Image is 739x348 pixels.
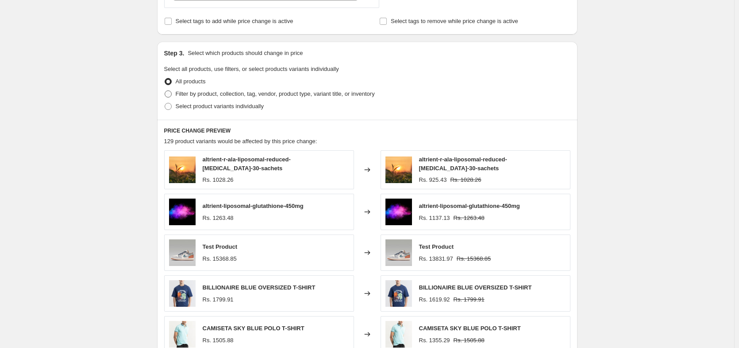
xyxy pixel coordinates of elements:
[188,49,303,58] p: Select which products should change in price
[419,254,453,263] div: Rs. 13831.97
[203,214,234,223] div: Rs. 1263.48
[203,325,304,332] span: CAMISETA SKY BLUE POLO T-SHIRT
[419,203,520,209] span: altrient-liposomal-glutathione-450mg
[164,49,185,58] h2: Step 3.
[176,18,293,24] span: Select tags to add while price change is active
[169,280,196,307] img: p-5_fe74a2ea-c4c3-4496-b08e-1225d50d3370_80x.jpg
[457,254,491,263] strike: Rs. 15368.85
[419,284,532,291] span: BILLIONAIRE BLUE OVERSIZED T-SHIRT
[164,66,339,72] span: Select all products, use filters, or select products variants individually
[419,156,507,172] span: altrient-r-ala-liposomal-reduced-[MEDICAL_DATA]-30-sachets
[391,18,518,24] span: Select tags to remove while price change is active
[164,127,570,134] h6: PRICE CHANGE PREVIEW
[169,321,196,348] img: p-2_d8165ca9-da53-4b1b-a236-84808b107900_80x.jpg
[169,199,196,225] img: download_80x.jpg
[419,336,450,345] div: Rs. 1355.29
[419,214,450,223] div: Rs. 1137.13
[454,336,485,345] strike: Rs. 1505.88
[176,90,375,97] span: Filter by product, collection, tag, vendor, product type, variant title, or inventory
[203,243,238,250] span: Test Product
[176,78,206,85] span: All products
[454,295,485,304] strike: Rs. 1799.91
[419,295,450,304] div: Rs. 1619.92
[419,325,521,332] span: CAMISETA SKY BLUE POLO T-SHIRT
[385,280,412,307] img: p-5_fe74a2ea-c4c3-4496-b08e-1225d50d3370_80x.jpg
[176,103,264,109] span: Select product variants individually
[169,239,196,266] img: p-7_ca1ccd11-f07e-4b7a-95d7-11d11d065f80_80x.jpg
[419,243,454,250] span: Test Product
[203,254,237,263] div: Rs. 15368.85
[385,199,412,225] img: download_80x.jpg
[164,138,317,145] span: 129 product variants would be affected by this price change:
[203,203,304,209] span: altrient-liposomal-glutathione-450mg
[385,156,412,183] img: istockphoto-1550071750-612x612_80x.jpg
[385,321,412,348] img: p-2_d8165ca9-da53-4b1b-a236-84808b107900_80x.jpg
[203,336,234,345] div: Rs. 1505.88
[450,176,481,184] strike: Rs. 1028.26
[169,156,196,183] img: istockphoto-1550071750-612x612_80x.jpg
[419,176,447,184] div: Rs. 925.43
[203,295,234,304] div: Rs. 1799.91
[454,214,485,223] strike: Rs. 1263.48
[203,284,316,291] span: BILLIONAIRE BLUE OVERSIZED T-SHIRT
[385,239,412,266] img: p-7_ca1ccd11-f07e-4b7a-95d7-11d11d065f80_80x.jpg
[203,156,291,172] span: altrient-r-ala-liposomal-reduced-[MEDICAL_DATA]-30-sachets
[203,176,234,184] div: Rs. 1028.26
